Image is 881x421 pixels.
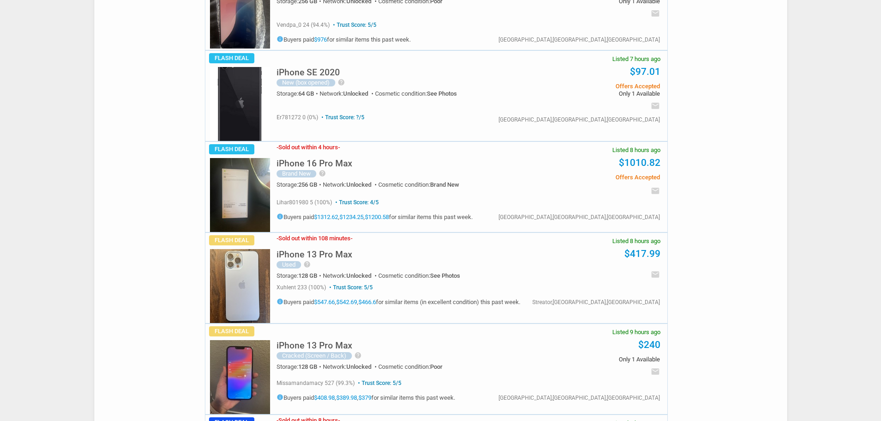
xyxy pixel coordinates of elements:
[210,249,270,323] img: s-l225.jpg
[277,199,332,206] span: lihar801980 5 (100%)
[319,170,326,177] i: help
[638,339,660,350] a: $240
[314,394,335,401] a: $408.98
[427,90,457,97] span: See Photos
[209,326,254,336] span: Flash Deal
[365,214,389,220] a: $1200.58
[378,364,443,370] div: Cosmetic condition:
[277,36,283,43] i: info
[630,66,660,77] a: $97.01
[277,161,352,168] a: iPhone 16 Pro Max
[358,394,371,401] a: $379
[430,181,459,188] span: Brand New
[356,380,401,386] span: Trust Score: 5/5
[277,380,355,386] span: missamandamacy 527 (99.3%)
[210,158,270,232] img: s-l225.jpg
[298,90,314,97] span: 64 GB
[277,364,323,370] div: Storage:
[375,91,457,97] div: Cosmetic condition:
[277,235,352,241] h3: Sold out within 108 minutes
[314,214,338,220] a: $1312.62
[210,67,270,141] img: s-l225.jpg
[327,284,373,291] span: Trust Score: 5/5
[277,114,318,121] span: er781272 0 (0%)
[277,394,283,401] i: info
[499,395,660,401] div: [GEOGRAPHIC_DATA],[GEOGRAPHIC_DATA],[GEOGRAPHIC_DATA]
[277,213,473,220] h5: Buyers paid , , for similar items this past week.
[520,83,659,89] span: Offers Accepted
[277,343,352,350] a: iPhone 13 Pro Max
[298,272,317,279] span: 128 GB
[346,363,371,370] span: Unlocked
[339,214,363,220] a: $1234.25
[210,340,270,414] img: s-l225.jpg
[612,147,660,153] span: Listed 8 hours ago
[520,91,659,97] span: Only 1 Available
[354,352,362,359] i: help
[323,182,378,188] div: Network:
[520,356,659,362] span: Only 1 Available
[320,91,375,97] div: Network:
[651,367,660,376] i: email
[336,394,357,401] a: $389.98
[277,144,278,151] span: -
[277,284,326,291] span: xuhlent 233 (100%)
[499,37,660,43] div: [GEOGRAPHIC_DATA],[GEOGRAPHIC_DATA],[GEOGRAPHIC_DATA]
[338,79,345,86] i: help
[320,114,364,121] span: Trust Score: ?/5
[430,363,443,370] span: Poor
[277,70,340,77] a: iPhone SE 2020
[612,56,660,62] span: Listed 7 hours ago
[277,91,320,97] div: Storage:
[277,22,330,28] span: vendpa_0 24 (94.4%)
[358,299,376,305] a: $466.6
[520,174,659,180] span: Offers Accepted
[343,90,368,97] span: Unlocked
[277,250,352,259] h5: iPhone 13 Pro Max
[333,199,379,206] span: Trust Score: 4/5
[651,9,660,18] i: email
[277,144,340,150] h3: Sold out within 4 hours
[277,298,520,305] h5: Buyers paid , , for similar items (in excellent condition) this past week.
[346,272,371,279] span: Unlocked
[338,144,340,151] span: -
[378,273,460,279] div: Cosmetic condition:
[277,159,352,168] h5: iPhone 16 Pro Max
[612,238,660,244] span: Listed 8 hours ago
[209,144,254,154] span: Flash Deal
[532,299,660,305] div: Streator,[GEOGRAPHIC_DATA],[GEOGRAPHIC_DATA]
[323,273,378,279] div: Network:
[336,299,357,305] a: $542.69
[277,170,316,177] div: Brand New
[277,273,323,279] div: Storage:
[277,394,455,401] h5: Buyers paid , , for similar items this past week.
[651,270,660,279] i: email
[277,79,335,86] div: New (box opened)
[323,364,378,370] div: Network:
[298,363,317,370] span: 128 GB
[651,186,660,195] i: email
[277,352,352,360] div: Cracked (Screen / Back)
[277,341,352,350] h5: iPhone 13 Pro Max
[277,182,323,188] div: Storage:
[209,53,254,63] span: Flash Deal
[277,36,411,43] h5: Buyers paid for similar items this past week.
[277,68,340,77] h5: iPhone SE 2020
[378,182,459,188] div: Cosmetic condition:
[499,214,660,220] div: [GEOGRAPHIC_DATA],[GEOGRAPHIC_DATA],[GEOGRAPHIC_DATA]
[209,235,254,245] span: Flash Deal
[624,248,660,259] a: $417.99
[303,261,311,268] i: help
[499,117,660,122] div: [GEOGRAPHIC_DATA],[GEOGRAPHIC_DATA],[GEOGRAPHIC_DATA]
[612,329,660,335] span: Listed 9 hours ago
[346,181,371,188] span: Unlocked
[298,181,317,188] span: 256 GB
[277,298,283,305] i: info
[331,22,376,28] span: Trust Score: 5/5
[277,235,278,242] span: -
[619,157,660,168] a: $1010.82
[277,252,352,259] a: iPhone 13 Pro Max
[351,235,352,242] span: -
[314,36,327,43] a: $976
[314,299,335,305] a: $547.66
